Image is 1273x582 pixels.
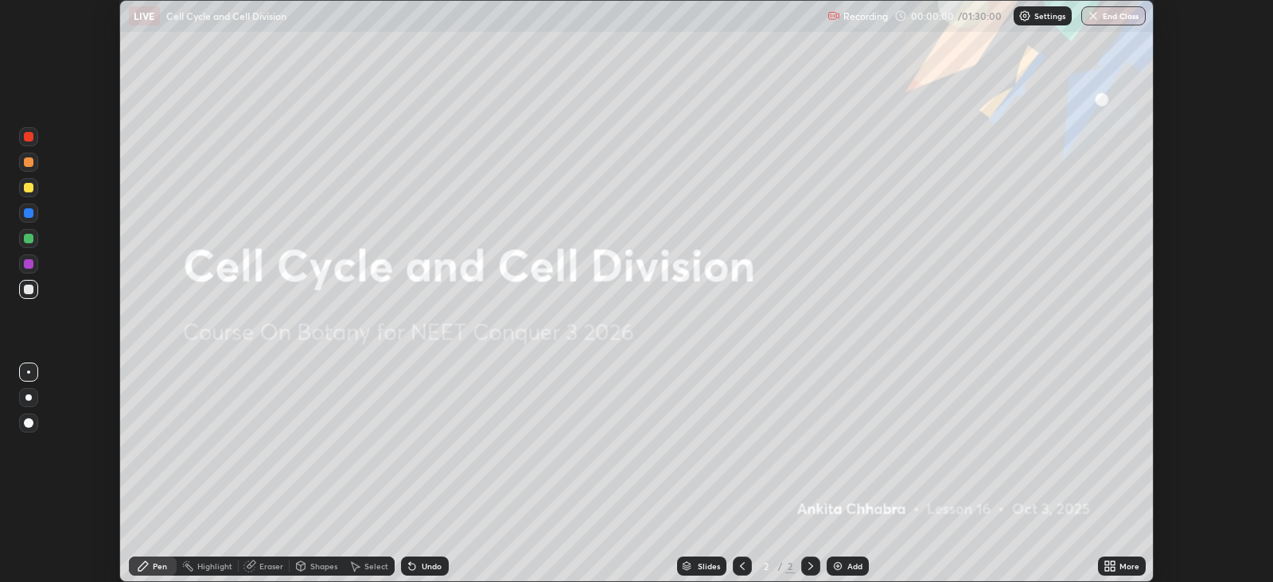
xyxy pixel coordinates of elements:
img: end-class-cross [1087,10,1100,22]
div: Add [847,562,862,570]
div: 2 [758,561,774,571]
p: LIVE [134,10,155,22]
div: Undo [422,562,442,570]
div: Select [364,562,388,570]
img: class-settings-icons [1018,10,1031,22]
img: recording.375f2c34.svg [827,10,840,22]
div: / [777,561,782,571]
div: Slides [698,562,720,570]
p: Settings [1034,12,1065,20]
div: Eraser [259,562,283,570]
div: 2 [785,559,795,573]
div: More [1119,562,1139,570]
p: Cell Cycle and Cell Division [166,10,286,22]
p: Recording [843,10,888,22]
div: Pen [153,562,167,570]
img: add-slide-button [831,560,844,572]
button: End Class [1081,6,1146,25]
div: Highlight [197,562,232,570]
div: Shapes [310,562,337,570]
